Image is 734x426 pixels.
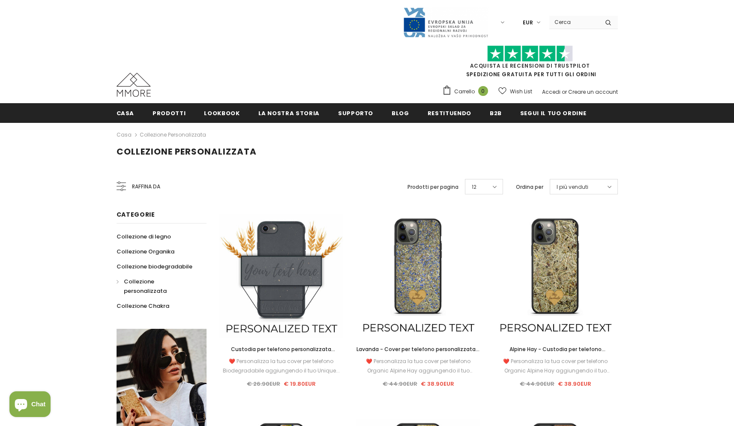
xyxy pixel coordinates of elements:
[284,380,316,388] span: € 19.80EUR
[383,380,417,388] span: € 44.90EUR
[338,103,373,122] a: supporto
[523,18,533,27] span: EUR
[231,346,335,362] span: Custodia per telefono personalizzata biodegradabile - nera
[568,88,618,95] a: Creare un account
[117,73,151,97] img: Casi MMORE
[258,109,320,117] span: La nostra storia
[356,345,480,354] a: Lavanda - Cover per telefono personalizzata - Regalo personalizzato
[428,103,471,122] a: Restituendo
[124,277,167,295] span: Collezione personalizzata
[442,85,492,98] a: Carrello 0
[219,357,344,375] div: ❤️ Personalizza la tua cover per telefono Biodegradabile aggiungendo il tuo Unique...
[357,346,480,362] span: Lavanda - Cover per telefono personalizzata - Regalo personalizzato
[454,87,475,96] span: Carrello
[258,103,320,122] a: La nostra storia
[338,109,373,117] span: supporto
[204,109,240,117] span: Lookbook
[470,62,590,69] a: Acquista le recensioni di TrustPilot
[490,109,502,117] span: B2B
[498,84,532,99] a: Wish List
[520,380,554,388] span: € 44.90EUR
[549,16,599,28] input: Search Site
[7,391,53,419] inbox-online-store-chat: Shopify online store chat
[421,380,454,388] span: € 38.90EUR
[117,247,174,256] span: Collezione Organika
[140,131,206,138] a: Collezione personalizzata
[520,109,586,117] span: Segui il tuo ordine
[247,380,280,388] span: € 26.90EUR
[117,259,192,274] a: Collezione biodegradabile
[407,183,458,191] label: Prodotti per pagina
[478,86,488,96] span: 0
[503,346,608,362] span: Alpine Hay - Custodia per telefono personalizzata - Regalo personalizzato
[219,345,344,354] a: Custodia per telefono personalizzata biodegradabile - nera
[117,244,174,259] a: Collezione Organika
[392,103,409,122] a: Blog
[117,229,171,244] a: Collezione di legno
[392,109,409,117] span: Blog
[487,45,573,62] img: Fidati di Pilot Stars
[558,380,591,388] span: € 38.90EUR
[117,262,192,271] span: Collezione biodegradabile
[510,87,532,96] span: Wish List
[520,103,586,122] a: Segui il tuo ordine
[117,210,155,219] span: Categorie
[562,88,567,95] span: or
[356,357,480,375] div: ❤️ Personalizza la tua cover per telefono Organic Alpine Hay aggiungendo il tuo Unique...
[204,103,240,122] a: Lookbook
[442,49,618,78] span: SPEDIZIONE GRATUITA PER TUTTI GLI ORDINI
[153,109,186,117] span: Prodotti
[117,298,169,313] a: Collezione Chakra
[403,7,488,38] img: Javni Razpis
[117,130,132,140] a: Casa
[542,88,560,95] a: Accedi
[472,183,476,191] span: 12
[557,183,588,191] span: I più venduti
[117,103,135,122] a: Casa
[132,182,160,191] span: Raffina da
[493,345,617,354] a: Alpine Hay - Custodia per telefono personalizzata - Regalo personalizzato
[117,302,169,310] span: Collezione Chakra
[153,103,186,122] a: Prodotti
[516,183,543,191] label: Ordina per
[490,103,502,122] a: B2B
[117,274,197,298] a: Collezione personalizzata
[117,109,135,117] span: Casa
[493,357,617,375] div: ❤️ Personalizza la tua cover per telefono Organic Alpine Hay aggiungendo il tuo Unique...
[403,18,488,26] a: Javni Razpis
[117,146,257,158] span: Collezione personalizzata
[428,109,471,117] span: Restituendo
[117,232,171,241] span: Collezione di legno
